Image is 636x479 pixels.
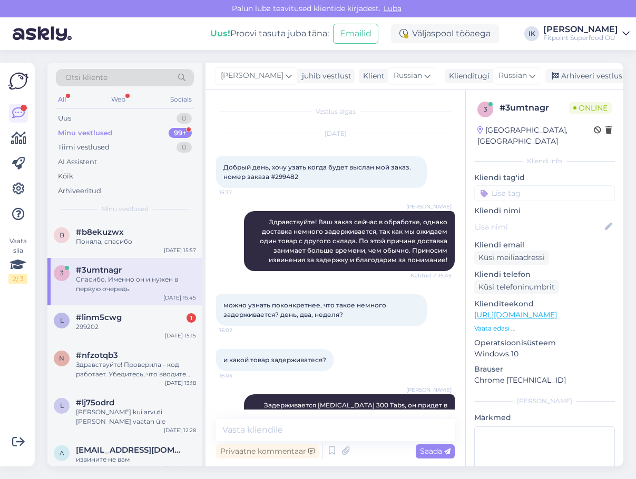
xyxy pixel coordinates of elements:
button: Emailid [333,24,378,44]
div: Minu vestlused [58,128,113,138]
span: l [60,316,64,324]
p: Kliendi nimi [474,205,615,216]
p: Kliendi telefon [474,269,615,280]
span: a [60,449,64,457]
span: n [59,354,64,362]
a: [URL][DOMAIN_NAME] [474,310,557,320]
div: Socials [168,93,194,106]
input: Lisa tag [474,185,615,201]
span: #b8ekuzwx [76,227,124,237]
div: 2 / 3 [8,274,27,284]
span: 15:37 [219,188,259,196]
p: Windows 10 [474,348,615,360]
div: [DATE] 13:18 [165,379,196,387]
div: [DATE] [216,129,455,138]
p: Vaata edasi ... [474,324,615,333]
span: и какой товар задерживатеся? [223,356,326,364]
input: Lisa nimi [475,221,603,233]
div: Web [109,93,128,106]
p: Operatsioonisüsteem [474,337,615,348]
div: [DATE] 12:28 [164,426,196,434]
span: Online [569,102,612,114]
div: AI Assistent [58,157,97,167]
div: [DATE] 15:45 [163,294,196,302]
div: Küsi meiliaadressi [474,251,549,265]
div: 99+ [169,128,192,138]
div: Küsi telefoninumbrit [474,280,559,294]
div: [PERSON_NAME] [543,25,618,34]
span: alekstsernjagin77@gmail.com [76,445,185,455]
span: Russian [394,70,422,82]
div: [GEOGRAPHIC_DATA], [GEOGRAPHIC_DATA] [477,125,594,147]
div: [PERSON_NAME] kui arvuti [PERSON_NAME] vaatan üle [76,407,196,426]
span: Otsi kliente [65,72,107,83]
div: Klienditugi [445,71,490,82]
div: Uus [58,113,71,124]
div: All [56,93,68,106]
div: Спасибо. Именно он и нужен в первую очередь [76,275,196,294]
p: Klienditeekond [474,298,615,310]
div: 299202 [76,322,196,332]
div: Klient [359,71,385,82]
span: l [60,402,64,410]
span: Nähtud ✓ 15:45 [410,272,452,280]
span: 16:02 [219,326,259,334]
span: #lj75odrd [76,398,114,407]
div: Kliendi info [474,156,615,166]
p: Märkmed [474,412,615,423]
span: 3 [60,269,64,277]
div: juhib vestlust [298,71,351,82]
span: можно узнать поконкретнее, что такое немного задерживается? день, два, неделя? [223,301,388,318]
span: b [60,231,64,239]
div: Vaata siia [8,236,27,284]
span: [PERSON_NAME] [221,70,283,82]
span: #linm5cwg [76,313,122,322]
div: 0 [177,142,192,153]
div: Arhiveeri vestlus [545,69,627,83]
div: Здравствуйте! Проверила - код работает. Убедитесь, что вводите его без пробелов. [76,360,196,379]
div: Fitpoint Superfood OÜ [543,34,618,42]
div: [DATE] 15:15 [165,332,196,340]
span: Здравствуйте! Ваш заказ сейчас в обработке, однако доставка немного задерживается, так как мы ожи... [260,218,449,264]
span: Задерживается [MEDICAL_DATA] 300 Tabs, он придет в течении сегодняшего дня и [DATE] Ваш заказ буд... [264,401,449,428]
div: Väljaspool tööaega [391,24,499,43]
div: [DATE] 12:11 [166,464,196,472]
span: Russian [498,70,527,82]
span: Luba [380,4,405,13]
p: Brauser [474,364,615,375]
div: 1 [187,313,196,323]
p: Kliendi tag'id [474,172,615,183]
span: #nfzotqb3 [76,351,118,360]
div: 0 [177,113,192,124]
div: Proovi tasuta juba täna: [210,27,329,40]
img: Askly Logo [8,71,28,91]
p: Kliendi email [474,239,615,251]
div: [DATE] 15:57 [164,246,196,254]
span: [PERSON_NAME] [406,203,452,211]
div: Tiimi vestlused [58,142,110,153]
span: 16:03 [219,372,259,380]
span: Saada [420,446,451,456]
span: #3umtnagr [76,265,122,275]
span: [PERSON_NAME] [406,386,452,394]
div: Privaatne kommentaar [216,444,319,458]
div: [PERSON_NAME] [474,396,615,406]
p: Chrome [TECHNICAL_ID] [474,375,615,386]
span: 3 [484,105,487,113]
div: извините не вам [76,455,196,464]
div: Kõik [58,171,73,182]
div: Vestlus algas [216,107,455,116]
span: Добрый день, хочу узать когда будет выслан мой заказ. номер заказа #299482 [223,163,413,181]
div: IK [524,26,539,41]
span: Minu vestlused [101,204,149,214]
b: Uus! [210,28,230,38]
div: Arhiveeritud [58,186,101,196]
div: # 3umtnagr [500,102,569,114]
div: Поняла, спасибо [76,237,196,246]
a: [PERSON_NAME]Fitpoint Superfood OÜ [543,25,630,42]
